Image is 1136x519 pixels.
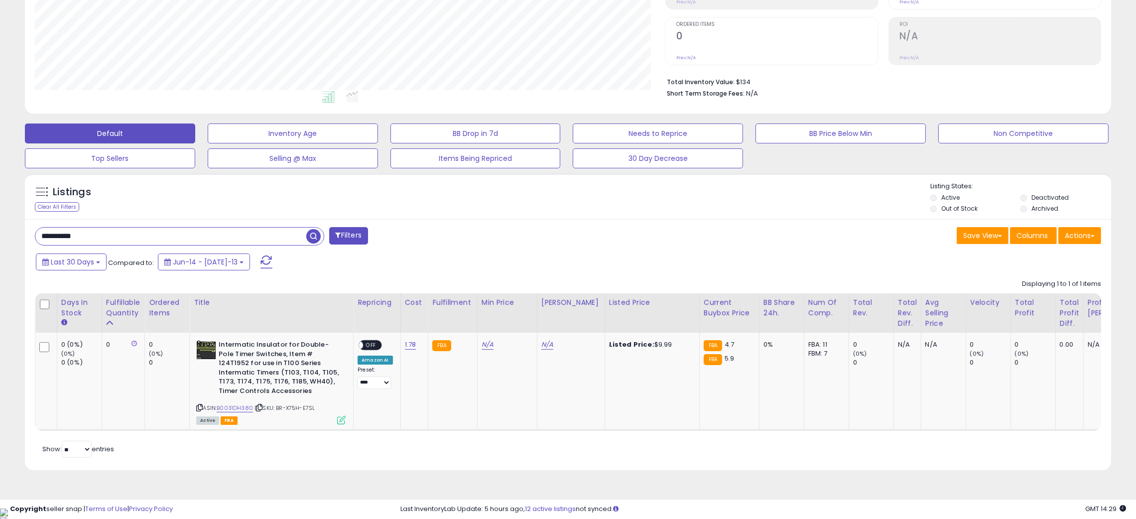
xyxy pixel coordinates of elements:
div: Amazon AI [358,356,392,365]
button: Last 30 Days [36,254,107,270]
div: 0 [853,358,893,367]
h2: 0 [676,30,878,44]
button: Save View [957,227,1009,244]
div: Current Buybox Price [704,297,755,318]
div: 0 [106,340,137,349]
div: 0 [1015,358,1055,367]
div: FBM: 7 [808,349,841,358]
div: $9.99 [609,340,692,349]
strong: Copyright [10,504,46,514]
div: Num of Comp. [808,297,845,318]
a: B0031DH380 [217,404,253,412]
span: ROI [899,22,1101,27]
button: Needs to Reprice [573,124,743,143]
div: Fulfillable Quantity [106,297,140,318]
h5: Listings [53,185,91,199]
label: Archived [1031,204,1058,213]
a: Privacy Policy [129,504,173,514]
div: Repricing [358,297,396,308]
button: Inventory Age [208,124,378,143]
button: Selling @ Max [208,148,378,168]
div: Total Rev. [853,297,889,318]
small: FBA [432,340,451,351]
label: Deactivated [1031,193,1069,202]
div: 0 [149,340,189,349]
div: 0% [763,340,796,349]
span: 5.9 [725,354,734,363]
span: Columns [1016,231,1048,241]
small: FBA [704,354,722,365]
div: [PERSON_NAME] [541,297,601,308]
div: 0 [970,358,1010,367]
div: BB Share 24h. [763,297,800,318]
small: (0%) [853,350,867,358]
span: All listings currently available for purchase on Amazon [196,416,219,425]
button: Non Competitive [938,124,1109,143]
a: 12 active listings [525,504,576,514]
div: N/A [898,340,913,349]
button: Jun-14 - [DATE]-13 [158,254,250,270]
div: Listed Price [609,297,695,308]
div: Displaying 1 to 1 of 1 items [1022,279,1101,289]
small: (0%) [1015,350,1029,358]
span: Jun-14 - [DATE]-13 [173,257,238,267]
small: (0%) [61,350,75,358]
div: Ordered Items [149,297,185,318]
span: OFF [364,341,379,350]
div: Preset: [358,367,392,389]
div: Min Price [482,297,533,308]
div: 0 (0%) [61,340,102,349]
div: ASIN: [196,340,346,423]
button: Actions [1058,227,1101,244]
span: Compared to: [108,258,154,267]
a: 1.78 [405,340,416,350]
b: Total Inventory Value: [667,78,735,86]
img: 51RfXQtW+UL._SL40_.jpg [196,340,216,360]
button: Columns [1010,227,1057,244]
div: Days In Stock [61,297,98,318]
div: 0.00 [1060,340,1076,349]
small: Prev: N/A [676,55,696,61]
a: N/A [482,340,494,350]
small: Prev: N/A [899,55,919,61]
span: Last 30 Days [51,257,94,267]
small: Days In Stock. [61,318,67,327]
button: Default [25,124,195,143]
div: 0 [853,340,893,349]
div: Fulfillment [432,297,473,308]
button: 30 Day Decrease [573,148,743,168]
div: Cost [405,297,424,308]
small: FBA [704,340,722,351]
span: Ordered Items [676,22,878,27]
b: Listed Price: [609,340,654,349]
div: 0 [1015,340,1055,349]
h2: N/A [899,30,1101,44]
div: 0 [970,340,1010,349]
div: FBA: 11 [808,340,841,349]
div: Clear All Filters [35,202,79,212]
p: Listing States: [930,182,1111,191]
button: BB Price Below Min [756,124,926,143]
div: N/A [925,340,958,349]
b: Short Term Storage Fees: [667,89,745,98]
a: Terms of Use [85,504,127,514]
span: 4.7 [725,340,734,349]
b: Intermatic Insulator for Double-Pole Timer Switches, Item # 124T1952 for use in T100 Series Inter... [219,340,340,398]
small: (0%) [970,350,984,358]
div: Title [194,297,349,308]
span: FBA [221,416,238,425]
div: Total Profit [1015,297,1051,318]
button: Filters [329,227,368,245]
div: Velocity [970,297,1007,308]
span: | SKU: BR-X75H-E7SL [254,404,315,412]
button: BB Drop in 7d [390,124,561,143]
button: Items Being Repriced [390,148,561,168]
li: $134 [667,75,1094,87]
label: Out of Stock [941,204,978,213]
small: (0%) [149,350,163,358]
div: Total Rev. Diff. [898,297,917,329]
span: N/A [746,89,758,98]
a: N/A [541,340,553,350]
label: Active [941,193,960,202]
span: Show: entries [42,444,114,454]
